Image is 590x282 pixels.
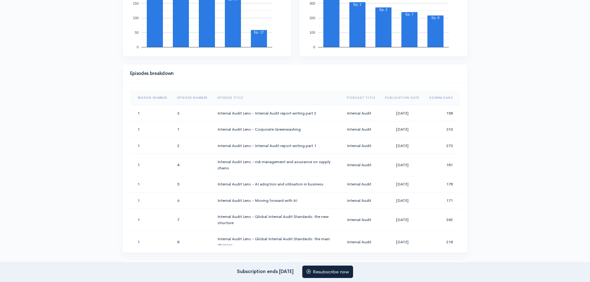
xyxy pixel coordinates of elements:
td: Internal Audit Lens - Moving forward with AI [212,192,342,209]
td: Internal Audit Lens - Internal Audit report writing part 2 [212,105,342,121]
td: Internal Audit [342,137,380,154]
td: 2 [172,137,212,154]
text: Ep. 2 [379,8,387,11]
a: Pages [449,260,460,279]
td: Internal Audit [342,231,380,253]
a: Device [260,260,273,279]
h4: Episodes breakdown [130,71,457,76]
td: 7 [172,209,212,231]
text: 0 [313,45,315,49]
text: 200 [309,16,315,20]
td: 242 [424,209,460,231]
td: [DATE] [380,137,424,154]
td: 6 [172,192,212,209]
td: Internal Audit Lens - AI adoption and utilisation in business [212,176,342,193]
td: 1 [130,176,172,193]
text: 50 [135,31,138,34]
text: 300 [309,1,315,5]
a: OS [278,260,284,279]
td: [DATE] [380,176,424,193]
text: Ep. 1 [353,2,361,6]
td: 1 [130,137,172,154]
strong: Subscription ends [DATE] [237,268,294,274]
td: Internal Audit [342,192,380,209]
td: Internal Audit Lens - Internal Audit report writing part 1 [212,137,342,154]
a: App [248,260,256,279]
th: Sort column [172,90,212,105]
td: 1 [130,192,172,209]
text: 100 [133,16,138,20]
td: [DATE] [380,154,424,176]
td: Internal Audit [342,209,380,231]
td: Internal Audit Lens - Global Internal Audit Standards: the new structure [212,209,342,231]
td: 4 [172,154,212,176]
td: 8 [172,231,212,253]
td: 3 [172,105,212,121]
td: 218 [424,231,460,253]
td: [DATE] [380,192,424,209]
a: Resubscribe now [302,266,353,278]
td: [DATE] [380,209,424,231]
text: Ep. 8 [431,16,439,20]
td: 1 [130,209,172,231]
text: Ep. 7 [405,12,413,16]
td: 1 [172,121,212,138]
td: Internal Audit Lens - risk management and assurance on supply chains [212,154,342,176]
text: 150 [133,1,138,5]
td: Internal Audit Lens - Corporate Greenwashing [212,121,342,138]
td: [DATE] [380,231,424,253]
td: 1 [130,154,172,176]
a: Sites [435,260,444,279]
th: Sort column [380,90,424,105]
td: 1 [130,231,172,253]
td: 1 [130,121,172,138]
td: 310 [424,121,460,138]
th: Sort column [212,90,342,105]
td: 181 [424,154,460,176]
td: Internal Audit [342,121,380,138]
td: 158 [424,105,460,121]
td: [DATE] [380,105,424,121]
text: 0 [137,45,138,49]
td: 273 [424,137,460,154]
td: 171 [424,192,460,209]
td: Internal Audit [342,154,380,176]
th: Sort column [424,90,460,105]
td: 1 [130,105,172,121]
td: 178 [424,176,460,193]
td: [DATE] [380,121,424,138]
td: Internal Audit [342,176,380,193]
td: Internal Audit Lens - Global Internal Audit Standards: the main changes [212,231,342,253]
th: Sort column [130,90,172,105]
th: Sort column [342,90,380,105]
td: 5 [172,176,212,193]
text: Ep. 17 [254,30,264,34]
text: 100 [309,31,315,34]
td: Internal Audit [342,105,380,121]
